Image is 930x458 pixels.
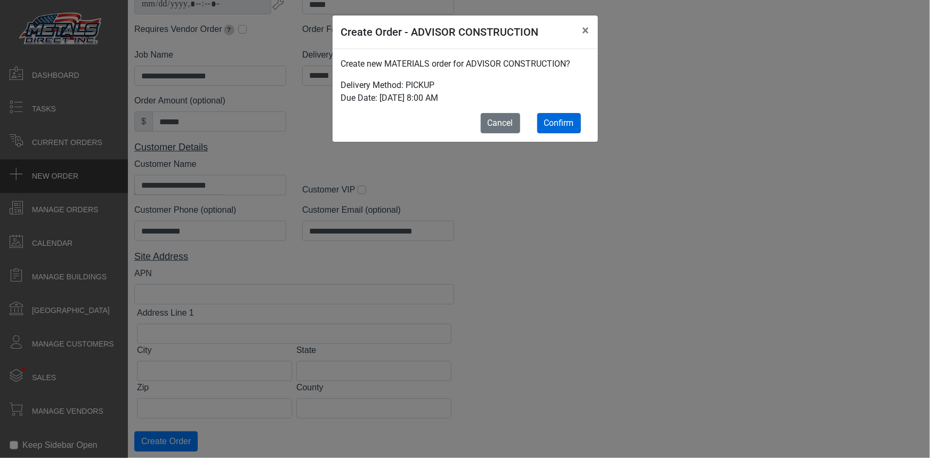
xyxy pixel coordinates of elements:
button: Confirm [537,113,581,133]
h5: Create Order - ADVISOR CONSTRUCTION [341,24,539,40]
p: Create new MATERIALS order for ADVISOR CONSTRUCTION? [341,58,589,70]
button: Close [574,15,598,45]
span: Confirm [544,118,574,128]
p: Delivery Method: PICKUP Due Date: [DATE] 8:00 AM [341,79,589,105]
button: Cancel [481,113,520,133]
